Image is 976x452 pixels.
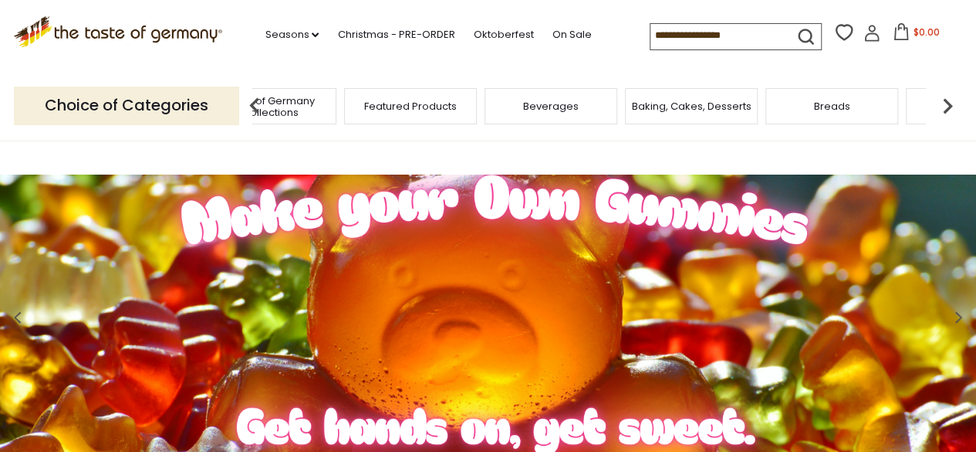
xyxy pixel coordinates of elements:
[208,95,332,118] a: Taste of Germany Collections
[932,90,963,121] img: next arrow
[913,25,939,39] span: $0.00
[364,100,457,112] a: Featured Products
[14,87,239,124] p: Choice of Categories
[473,26,533,43] a: Oktoberfest
[337,26,454,43] a: Christmas - PRE-ORDER
[814,100,850,112] a: Breads
[883,23,949,46] button: $0.00
[523,100,579,112] a: Beverages
[239,90,270,121] img: previous arrow
[265,26,319,43] a: Seasons
[632,100,751,112] a: Baking, Cakes, Desserts
[552,26,591,43] a: On Sale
